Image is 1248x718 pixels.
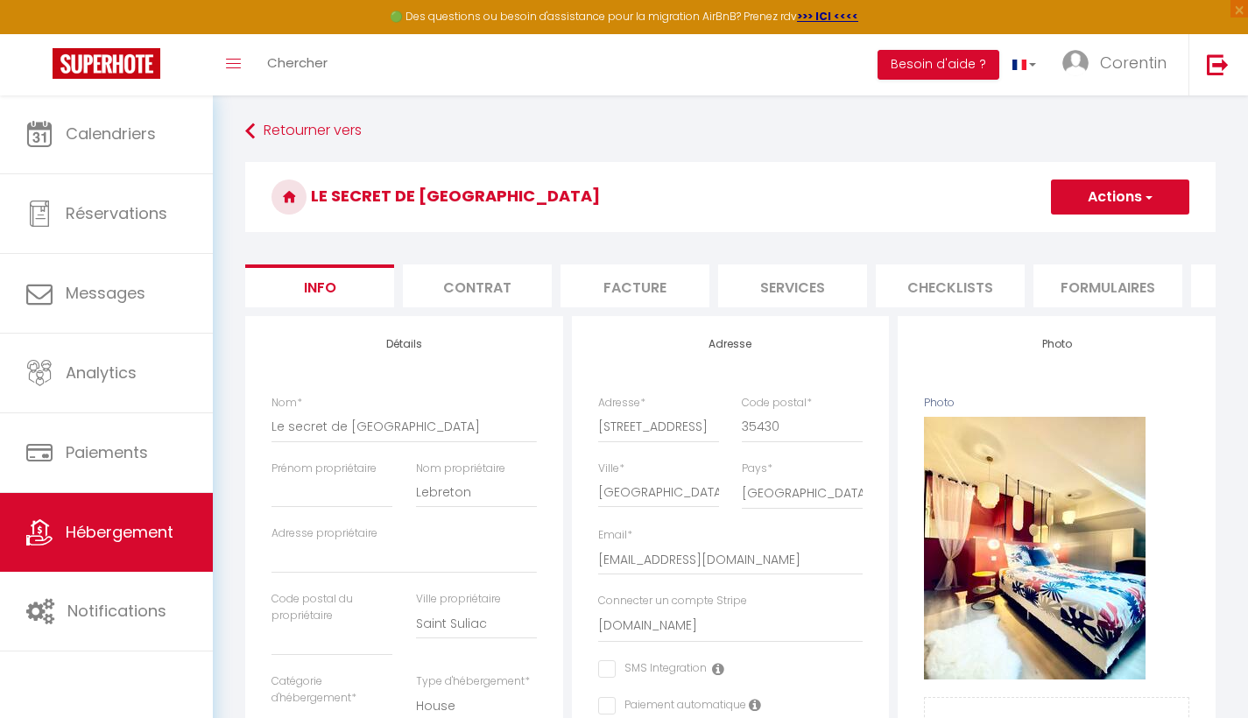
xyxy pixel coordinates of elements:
img: ... [1062,50,1089,76]
span: Corentin [1100,52,1167,74]
label: Paiement automatique [616,697,746,716]
button: Besoin d'aide ? [878,50,999,80]
img: Super Booking [53,48,160,79]
span: Analytics [66,362,137,384]
span: Hébergement [66,521,173,543]
h4: Adresse [598,338,864,350]
li: Services [718,264,867,307]
li: Formulaires [1033,264,1182,307]
label: Catégorie d'hébergement [271,673,392,707]
li: Checklists [876,264,1025,307]
span: Chercher [267,53,328,72]
label: Code postal du propriétaire [271,591,392,624]
label: Prénom propriétaire [271,461,377,477]
img: logout [1207,53,1229,75]
button: Actions [1051,179,1189,215]
label: Adresse propriétaire [271,525,377,542]
label: Ville [598,461,624,477]
h4: Détails [271,338,537,350]
label: Pays [742,461,772,477]
li: Info [245,264,394,307]
label: Adresse [598,395,645,412]
span: Messages [66,282,145,304]
span: Calendriers [66,123,156,144]
h4: Photo [924,338,1189,350]
span: Notifications [67,600,166,622]
label: Photo [924,395,955,412]
a: ... Corentin [1049,34,1188,95]
label: Ville propriétaire [416,591,501,608]
a: Retourner vers [245,116,1216,147]
a: >>> ICI <<<< [797,9,858,24]
span: Paiements [66,441,148,463]
h3: Le secret de [GEOGRAPHIC_DATA] [245,162,1216,232]
label: Type d'hébergement [416,673,530,690]
label: Nom propriétaire [416,461,505,477]
label: Email [598,527,632,544]
li: Contrat [403,264,552,307]
li: Facture [561,264,709,307]
label: Connecter un compte Stripe [598,593,747,609]
label: Nom [271,395,302,412]
a: Chercher [254,34,341,95]
label: Code postal [742,395,812,412]
span: Réservations [66,202,167,224]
